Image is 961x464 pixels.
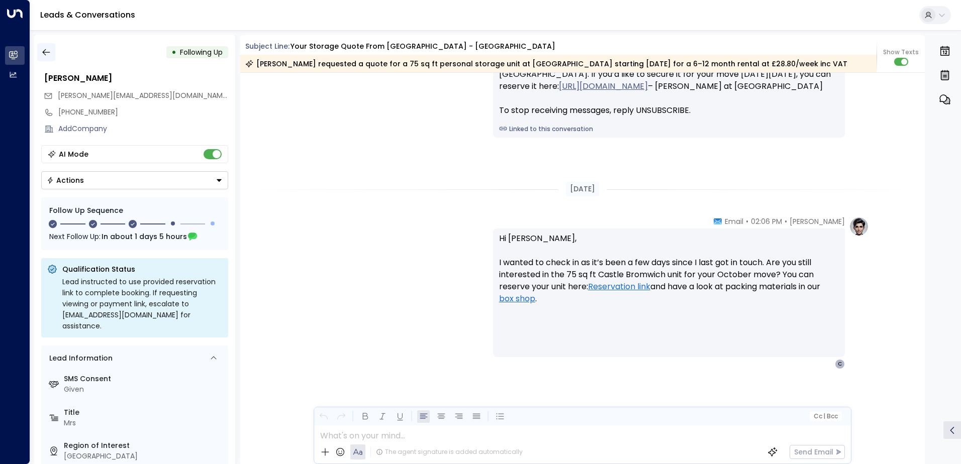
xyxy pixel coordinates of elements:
[41,171,228,189] button: Actions
[49,231,220,242] div: Next Follow Up:
[58,107,228,118] div: [PHONE_NUMBER]
[58,124,228,134] div: AddCompany
[59,149,88,159] div: AI Mode
[64,374,224,384] label: SMS Consent
[44,72,228,84] div: [PERSON_NAME]
[790,216,845,226] span: [PERSON_NAME]
[245,41,290,51] span: Subject Line:
[883,48,919,57] span: Show Texts
[835,359,845,369] div: C
[171,43,176,61] div: •
[813,413,837,420] span: Cc Bcc
[49,205,220,216] div: Follow Up Sequence
[499,293,535,305] a: box shop
[58,90,229,100] span: [PERSON_NAME][EMAIL_ADDRESS][DOMAIN_NAME]
[849,216,869,237] img: profile-logo.png
[785,216,787,226] span: •
[317,410,330,423] button: Undo
[62,264,222,274] p: Qualification Status
[809,412,841,421] button: Cc|Bcc
[245,59,847,69] div: [PERSON_NAME] requested a quote for a 75 sq ft personal storage unit at [GEOGRAPHIC_DATA] startin...
[746,216,748,226] span: •
[566,182,599,196] div: [DATE]
[64,407,224,418] label: Title
[40,9,135,21] a: Leads & Conversations
[64,451,224,461] div: [GEOGRAPHIC_DATA]
[588,281,650,293] a: Reservation link
[58,90,228,101] span: cathy_burkett@hotmail.com
[725,216,743,226] span: Email
[64,384,224,395] div: Given
[751,216,782,226] span: 02:06 PM
[376,447,523,456] div: The agent signature is added automatically
[46,353,113,364] div: Lead Information
[102,231,187,242] span: In about 1 days 5 hours
[499,125,839,134] a: Linked to this conversation
[41,171,228,189] div: Button group with a nested menu
[291,41,555,52] div: Your storage quote from [GEOGRAPHIC_DATA] - [GEOGRAPHIC_DATA]
[335,410,347,423] button: Redo
[180,47,223,57] span: Following Up
[559,80,648,92] a: [URL][DOMAIN_NAME]
[47,176,84,185] div: Actions
[823,413,825,420] span: |
[62,276,222,331] div: Lead instructed to use provided reservation link to complete booking. If requesting viewing or pa...
[499,56,839,117] div: Hi [PERSON_NAME], just checking in to see if you’re still considering the 75 sq ft unit at [GEOGR...
[64,418,224,428] div: Mrs
[64,440,224,451] label: Region of Interest
[499,233,839,317] p: Hi [PERSON_NAME], I wanted to check in as it’s been a few days since I last got in touch. Are you...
